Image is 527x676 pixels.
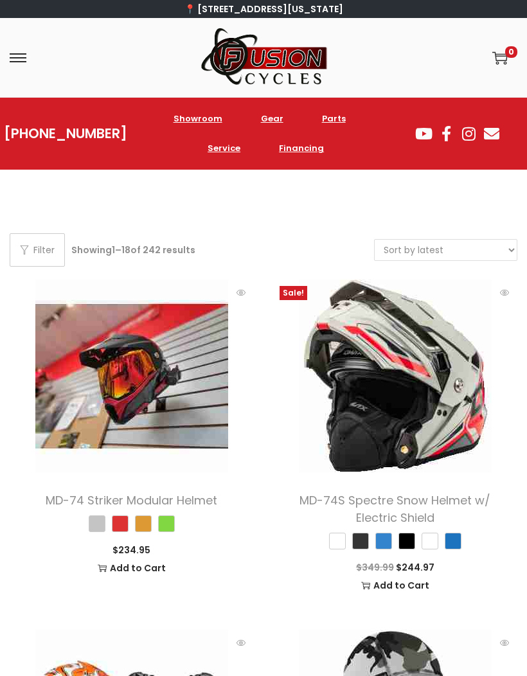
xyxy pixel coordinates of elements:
img: Product image [35,280,228,472]
a: Add to Cart [283,576,508,594]
button: Filter [10,233,65,267]
img: Product image [299,280,492,472]
nav: Menu [132,104,394,163]
a: 0 [492,50,508,66]
span: $ [396,561,402,574]
span: Quick View [492,280,517,305]
span: 18 [121,244,130,256]
a: Gear [248,104,296,134]
a: Financing [266,134,337,163]
a: MD-74 Striker Modular Helmet [46,492,217,508]
a: [PHONE_NUMBER] [4,125,127,143]
span: Quick View [228,280,254,305]
a: Parts [309,104,359,134]
select: Shop order [375,240,517,260]
a: Showroom [161,104,235,134]
a: 📍 [STREET_ADDRESS][US_STATE] [184,3,343,15]
span: 1 [112,244,115,256]
img: Woostify mobile logo [199,28,328,87]
p: Showing – of 242 results [71,241,195,259]
span: $ [356,561,362,574]
span: Quick View [228,630,254,655]
a: MD-74S Spectre Snow Helmet w/ Electric Shield [299,492,490,526]
span: 244.97 [396,561,434,574]
a: Add to Cart [19,559,244,577]
span: Quick View [492,630,517,655]
span: $ [112,544,118,556]
span: 234.95 [112,544,150,556]
a: Service [195,134,253,163]
span: 349.99 [356,561,394,574]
